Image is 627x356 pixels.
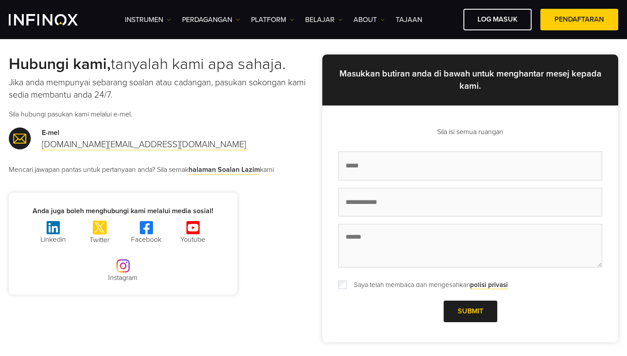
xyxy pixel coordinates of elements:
a: INFINOX Logo [9,14,98,25]
a: Tajaan [396,15,422,25]
p: Sila hubungi pasukan kami melalui e-mel. [9,109,313,120]
a: Pendaftaran [540,9,618,30]
p: Youtube [171,234,215,245]
a: polisi privasi [470,281,508,289]
p: Instagram [101,272,145,283]
p: Jika anda mempunyai sebarang soalan atau cadangan, pasukan sokongan kami sedia membantu anda 24/7. [9,76,313,101]
strong: Hubungi kami, [9,54,111,73]
a: ABOUT [354,15,385,25]
strong: Masukkan butiran anda di bawah untuk menghantar mesej kepada kami. [339,69,601,91]
a: Log masuk [463,9,532,30]
p: Linkedin [31,234,75,245]
p: Sila isi semua ruangan [338,127,602,137]
label: Saya telah membaca dan mengesahkan [349,280,508,290]
a: Belajar [305,15,343,25]
strong: Anda juga boleh menghubungi kami melalui media sosial! [33,207,213,215]
a: PLATFORM [251,15,294,25]
a: [DOMAIN_NAME][EMAIL_ADDRESS][DOMAIN_NAME] [42,139,246,150]
a: halaman Soalan Lazim [189,165,260,174]
a: PERDAGANGAN [182,15,240,25]
a: Instrumen [125,15,171,25]
strong: E-mel [42,128,59,137]
a: Submit [444,301,497,322]
h2: tanyalah kami apa sahaja. [9,54,313,74]
p: Mencari jawapan pantas untuk pertanyaan anda? Sila semak kami [9,164,313,175]
p: Facebook [124,234,168,245]
p: Twitter [78,235,122,245]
